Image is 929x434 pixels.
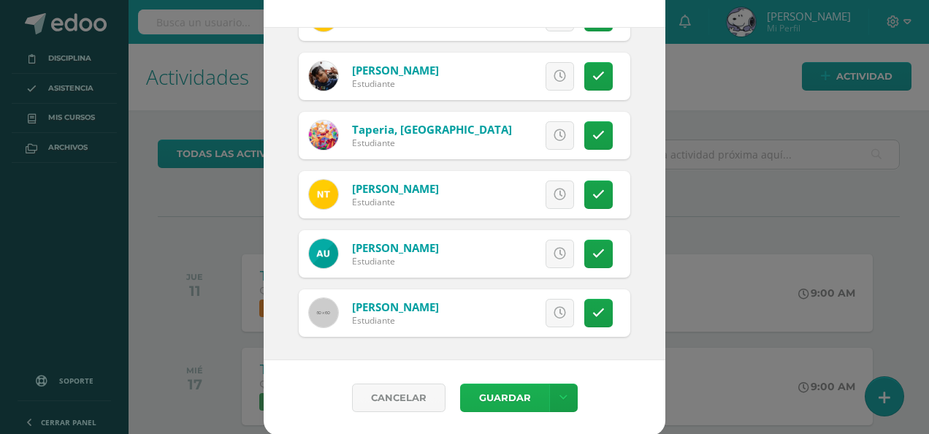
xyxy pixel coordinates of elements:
[460,384,549,412] button: Guardar
[309,298,338,327] img: 60x60
[352,196,439,208] div: Estudiante
[352,300,439,314] a: [PERSON_NAME]
[352,314,439,327] div: Estudiante
[352,122,512,137] a: Taperia, [GEOGRAPHIC_DATA]
[309,61,338,91] img: 6d53c402cf3b6ae6240c6ada41e6a80d.png
[352,240,439,255] a: [PERSON_NAME]
[309,121,338,150] img: 8b1b910e86c4fc4e87b3d9f4c560280b.png
[309,239,338,268] img: 34b6ed44682efc13101df2d004dd7766.png
[352,63,439,77] a: [PERSON_NAME]
[352,384,446,412] a: Cancelar
[352,255,439,267] div: Estudiante
[352,137,512,149] div: Estudiante
[309,180,338,209] img: b1871a49749dae7e5c899ae626eaaf07.png
[352,181,439,196] a: [PERSON_NAME]
[352,77,439,90] div: Estudiante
